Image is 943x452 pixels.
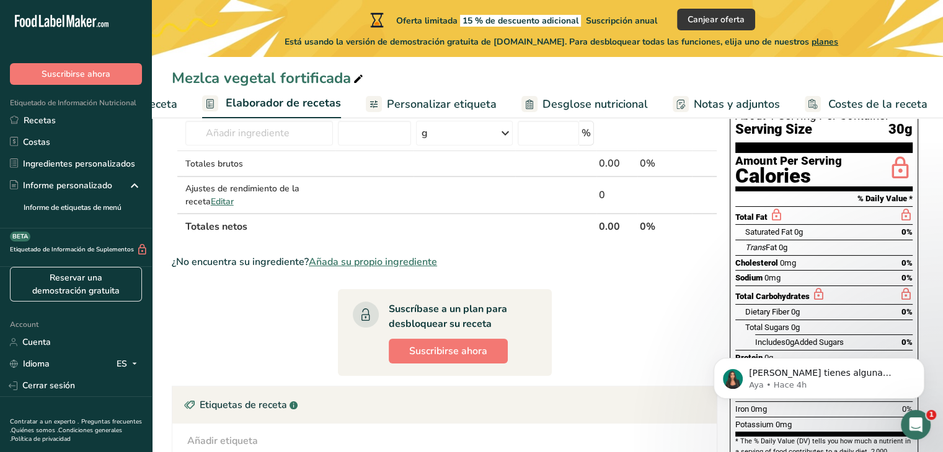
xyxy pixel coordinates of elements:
div: Informe personalizado [10,179,112,192]
a: Condiciones generales . [10,426,122,443]
a: Personalizar etiqueta [366,90,497,118]
th: Totales netos [183,213,596,239]
div: 0 [599,188,635,202]
span: Está usando la versión de demostración gratuita de [DOMAIN_NAME]. Para desbloquear todas las func... [285,35,838,48]
a: Desglose nutricional [521,90,648,118]
span: planes [812,36,838,48]
span: Suscripción anual [586,15,657,27]
div: Oferta limitada [368,12,657,27]
button: Suscribirse ahora [389,339,508,363]
a: Política de privacidad [11,435,71,443]
a: Elaborador de recetas [202,89,341,119]
div: Suscríbase a un plan para desbloquear su receta [389,302,527,331]
span: Canjear oferta [688,13,745,26]
i: Trans [745,243,766,252]
span: Sodium [735,273,763,282]
span: Añada su propio ingrediente [309,254,437,269]
section: % Daily Value * [735,191,913,206]
span: 0g [794,227,803,237]
span: Cholesterol [735,258,778,267]
span: 0g [791,323,800,332]
div: g [422,126,428,141]
div: Amount Per Serving [735,155,842,167]
div: Ajustes de rendimiento de la receta [185,182,333,208]
th: 0.00 [596,213,637,239]
span: Editar [211,196,234,207]
span: 0% [901,307,913,316]
span: 0g [779,243,787,252]
div: Etiquetas de receta [172,386,717,424]
span: 0mg [776,420,792,429]
a: Reservar una demostración gratuita [10,267,142,302]
iframe: Intercom notifications mensaje [695,332,943,419]
span: Fat [745,243,777,252]
span: 0g [791,307,800,316]
span: Total Fat [735,212,768,222]
span: 0mg [780,258,796,267]
span: 0% [901,227,913,237]
button: Suscribirse ahora [10,63,142,85]
span: Notas y adjuntos [694,96,780,113]
span: 15 % de descuento adicional [460,15,581,27]
button: Canjear oferta [677,9,755,30]
iframe: Intercom live chat [901,410,931,440]
span: Dietary Fiber [745,307,789,316]
div: 0.00 [599,156,635,171]
input: Añadir ingrediente [185,121,333,146]
span: Saturated Fat [745,227,792,237]
span: Suscribirse ahora [42,67,110,80]
span: Costes de la receta [828,96,928,113]
span: Suscribirse ahora [409,344,487,359]
div: Añadir etiqueta [187,433,258,448]
div: ES [117,357,142,372]
a: Quiénes somos . [11,426,58,435]
div: BETA [10,232,30,241]
div: 0% [640,156,689,171]
a: Costes de la receta [805,90,928,118]
div: Calories [735,167,842,185]
div: Mezlca vegetal fortificada [172,67,366,89]
a: Contratar a un experto . [10,417,79,426]
span: Total Carbohydrates [735,292,810,301]
span: 0% [901,273,913,282]
span: 1 [926,410,936,420]
div: ¿No encuentra su ingrediente? [172,254,717,269]
div: Totales brutos [185,157,333,170]
th: 0% [637,213,692,239]
span: Desglose nutricional [542,96,648,113]
span: Personalizar etiqueta [387,96,497,113]
span: 30g [888,122,913,137]
a: Preguntas frecuentes . [10,417,142,435]
span: Serving Size [735,122,812,137]
a: Notas y adjuntos [673,90,780,118]
span: Potassium [735,420,774,429]
a: Idioma [10,353,50,375]
span: 0mg [764,273,781,282]
div: About 1 Serving Per Container [735,110,913,122]
span: Total Sugars [745,323,789,332]
span: 0% [901,258,913,267]
span: Elaborador de recetas [226,95,341,111]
